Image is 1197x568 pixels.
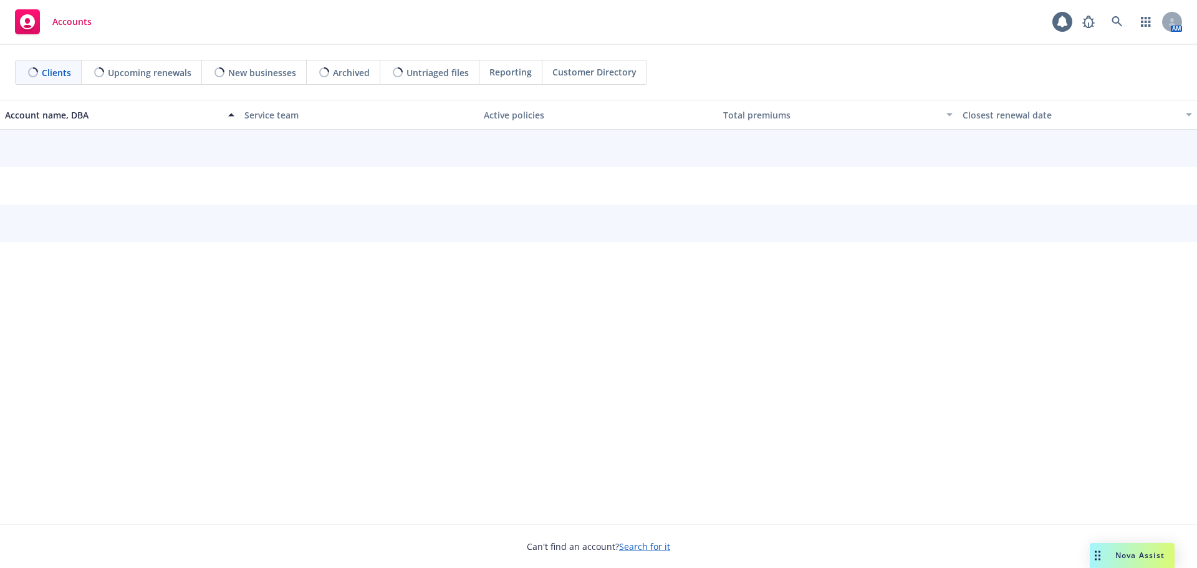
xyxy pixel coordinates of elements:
span: Upcoming renewals [108,66,191,79]
div: Total premiums [723,108,939,122]
div: Closest renewal date [963,108,1178,122]
div: Account name, DBA [5,108,221,122]
div: Service team [244,108,474,122]
div: Drag to move [1090,543,1105,568]
span: Nova Assist [1115,550,1165,561]
button: Nova Assist [1090,543,1175,568]
a: Search for it [619,541,670,552]
div: Active policies [484,108,713,122]
span: Accounts [52,17,92,27]
span: Archived [333,66,370,79]
a: Report a Bug [1076,9,1101,34]
span: Clients [42,66,71,79]
button: Closest renewal date [958,100,1197,130]
a: Search [1105,9,1130,34]
button: Service team [239,100,479,130]
span: Can't find an account? [527,540,670,553]
a: Switch app [1133,9,1158,34]
button: Total premiums [718,100,958,130]
button: Active policies [479,100,718,130]
span: Untriaged files [406,66,469,79]
span: Customer Directory [552,65,637,79]
a: Accounts [10,4,97,39]
span: New businesses [228,66,296,79]
span: Reporting [489,65,532,79]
